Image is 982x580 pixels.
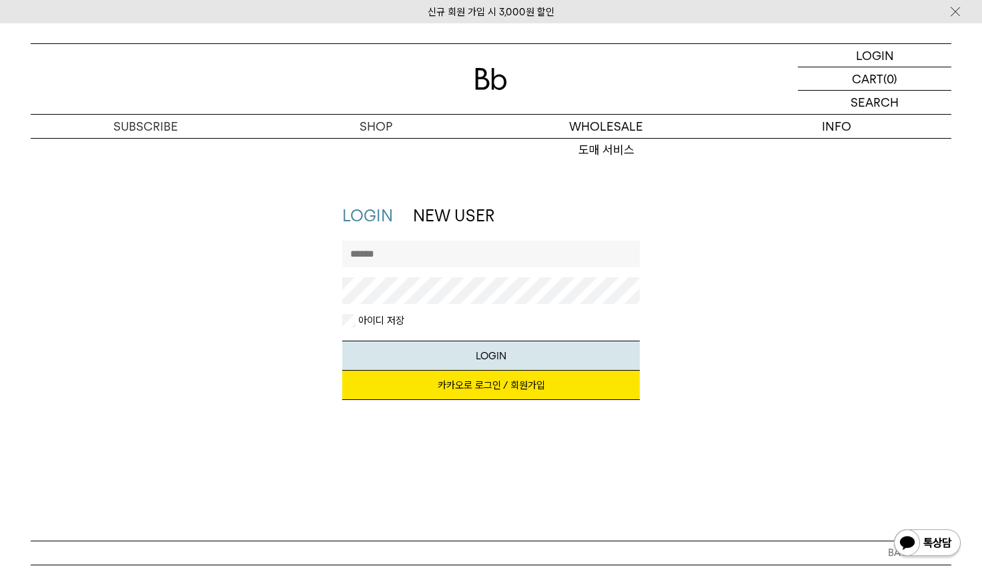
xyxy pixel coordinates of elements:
[883,67,897,90] p: (0)
[491,115,721,138] p: WHOLESALE
[261,115,491,138] a: SHOP
[491,139,721,161] a: 도매 서비스
[475,68,507,90] img: 로고
[893,528,962,560] img: 카카오톡 채널 1:1 채팅 버튼
[31,541,951,565] button: BACK TO TOP
[798,67,951,91] a: CART (0)
[31,115,261,138] a: SUBSCRIBE
[852,67,883,90] p: CART
[721,115,951,138] p: INFO
[342,341,640,371] button: LOGIN
[856,44,894,67] p: LOGIN
[342,206,393,225] a: LOGIN
[413,206,494,225] a: NEW USER
[356,314,404,327] label: 아이디 저장
[798,44,951,67] a: LOGIN
[428,6,554,18] a: 신규 회원 가입 시 3,000원 할인
[342,371,640,400] a: 카카오로 로그인 / 회원가입
[851,91,899,114] p: SEARCH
